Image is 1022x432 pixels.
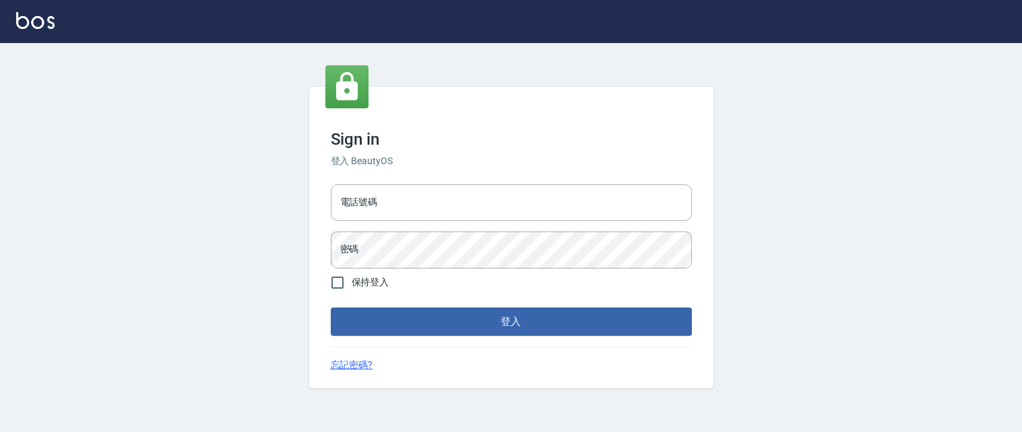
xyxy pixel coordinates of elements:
a: 忘記密碼? [331,358,373,372]
button: 登入 [331,308,692,336]
h6: 登入 BeautyOS [331,154,692,168]
span: 保持登入 [352,275,389,289]
img: Logo [16,12,55,29]
h3: Sign in [331,130,692,149]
